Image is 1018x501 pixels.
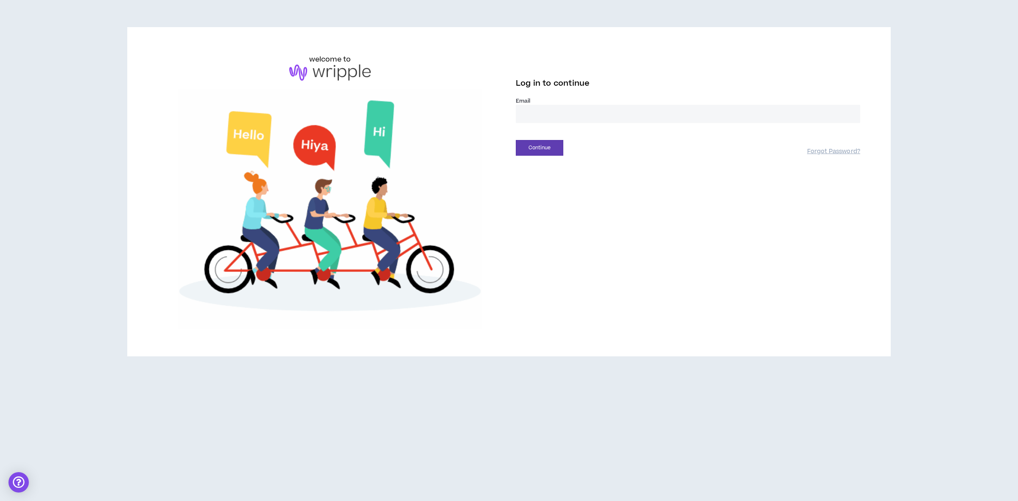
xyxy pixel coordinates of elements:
img: logo-brand.png [289,64,371,81]
span: Log in to continue [516,78,590,89]
img: Welcome to Wripple [158,89,502,330]
button: Continue [516,140,563,156]
h6: welcome to [309,54,351,64]
div: Open Intercom Messenger [8,472,29,493]
a: Forgot Password? [807,148,860,156]
label: Email [516,97,860,105]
